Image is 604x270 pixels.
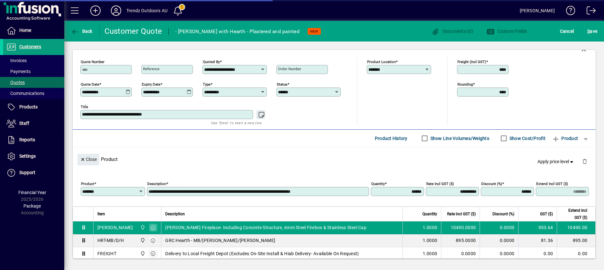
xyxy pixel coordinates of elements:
[537,158,575,165] span: Apply price level
[143,67,159,71] mat-label: Reference
[19,28,31,33] span: Home
[278,67,301,71] mat-label: Order number
[69,25,94,37] button: Back
[423,250,437,257] span: 1.0000
[3,23,64,39] a: Home
[540,210,553,218] span: GST ($)
[371,181,385,186] mat-label: Quantity
[577,158,592,164] app-page-header-button: Delete
[97,237,124,244] div: HRT-MB/D/H
[97,210,105,218] span: Item
[557,221,595,234] td: 10490.00
[492,210,514,218] span: Discount (%)
[457,82,473,86] mat-label: Rounding
[520,5,555,16] div: [PERSON_NAME]
[139,250,146,257] span: Central
[423,237,437,244] span: 1.0000
[126,5,167,16] div: Trendz Outdoors AU
[19,170,35,175] span: Support
[203,82,211,86] mat-label: Type
[426,181,454,186] mat-label: Rate incl GST ($)
[310,29,318,33] span: NEW
[277,82,287,86] mat-label: Status
[3,88,64,99] a: Communications
[518,247,557,260] td: 0.00
[6,69,31,74] span: Payments
[485,25,529,37] button: Custom Fields
[165,224,366,231] span: [PERSON_NAME] Fireplace- Including Concrete Structure, 6mm Steel Firebox & Stainless Steel Cap
[3,116,64,132] a: Staff
[582,1,596,22] a: Logout
[447,210,476,218] span: Rate incl GST ($)
[203,59,220,64] mat-label: Quoted by
[430,25,475,37] button: Documents (0)
[429,135,489,142] label: Show Line Volumes/Weights
[3,66,64,77] a: Payments
[536,181,568,186] mat-label: Extend incl GST ($)
[104,26,162,36] div: Customer Quote
[577,154,592,169] button: Delete
[587,26,597,36] span: ave
[77,154,99,165] button: Close
[561,207,587,221] span: Extend incl GST ($)
[19,137,35,142] span: Reports
[139,224,146,231] span: Central
[19,44,41,49] span: Customers
[6,80,25,85] span: Quotes
[3,165,64,181] a: Support
[431,29,473,34] span: Documents (0)
[97,224,133,231] div: [PERSON_NAME]
[76,156,101,162] app-page-header-button: Close
[367,59,396,64] mat-label: Product location
[518,234,557,247] td: 81.36
[587,29,590,34] span: S
[85,5,106,16] button: Add
[487,29,527,34] span: Custom Fields
[81,104,88,109] mat-label: Title
[422,210,437,218] span: Quantity
[552,133,578,144] span: Product
[165,237,275,244] span: GRC Hearth - MB/[PERSON_NAME]/[PERSON_NAME]
[80,154,97,165] span: Close
[586,25,599,37] button: Save
[375,133,408,144] span: Product History
[165,250,359,257] span: Delivery to Local Freight Depot (Excludes On-Site Install & Hiab Delivery- Available On Request)
[18,190,46,195] span: Financial Year
[19,104,38,109] span: Products
[557,247,595,260] td: 0.00
[480,234,518,247] td: 0.0000
[558,25,576,37] button: Cancel
[561,1,575,22] a: Knowledge Base
[445,237,476,244] div: 895.0000
[549,133,581,144] button: Product
[97,250,116,257] div: FREIGHT
[19,121,29,126] span: Staff
[457,59,486,64] mat-label: Freight (incl GST)
[64,25,100,37] app-page-header-button: Back
[211,119,262,126] mat-hint: Use 'Enter' to start a new line
[23,203,41,209] span: Package
[3,77,64,88] a: Quotes
[372,133,410,144] button: Product History
[6,58,27,63] span: Invoices
[139,237,146,244] span: Central
[106,5,126,16] button: Profile
[557,234,595,247] td: 895.00
[480,221,518,234] td: 0.0000
[147,181,166,186] mat-label: Description
[3,99,64,115] a: Products
[3,55,64,66] a: Invoices
[445,224,476,231] div: 10490.0000
[423,224,437,231] span: 1.0000
[81,82,99,86] mat-label: Quote date
[71,29,93,34] span: Back
[81,181,94,186] mat-label: Product
[142,82,160,86] mat-label: Expiry date
[73,147,596,171] div: Product
[3,148,64,164] a: Settings
[508,135,545,142] label: Show Cost/Profit
[175,26,300,37] div: - [PERSON_NAME] with Hearth - Plastered and painted
[19,154,36,159] span: Settings
[535,156,577,167] button: Apply price level
[480,247,518,260] td: 0.0000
